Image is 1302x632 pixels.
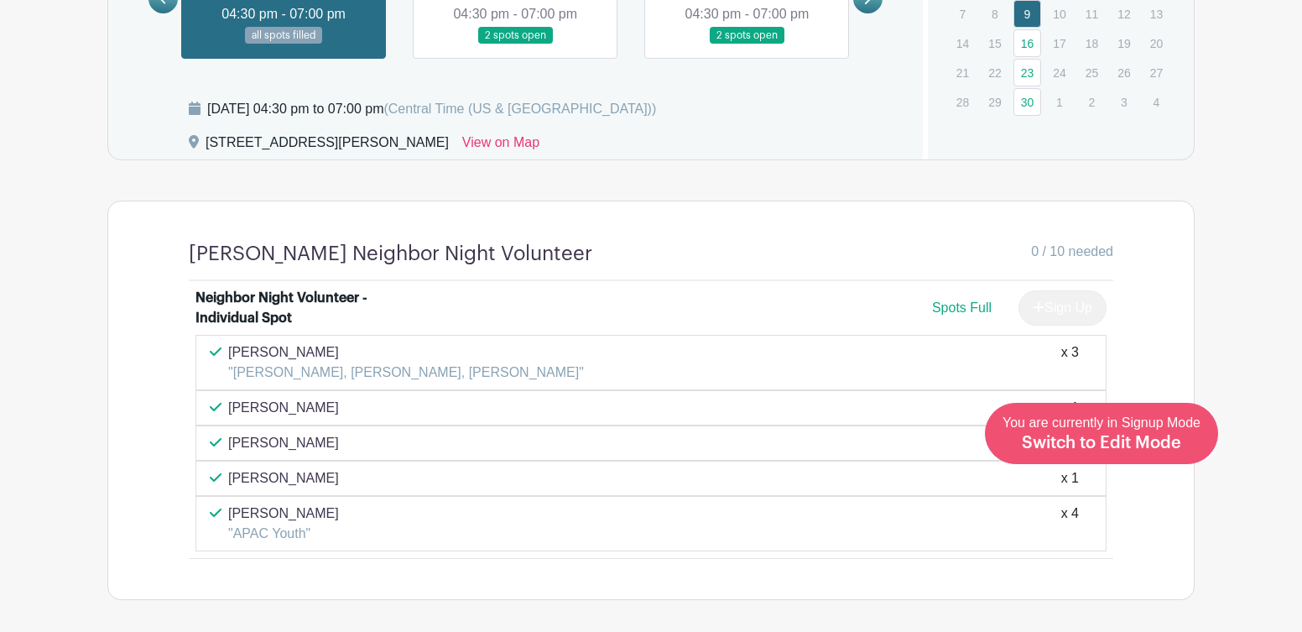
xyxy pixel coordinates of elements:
[1078,1,1106,27] p: 11
[1003,415,1200,451] span: You are currently in Signup Mode
[1022,435,1181,452] span: Switch to Edit Mode
[1045,60,1073,86] p: 24
[949,1,976,27] p: 7
[228,363,584,383] p: "[PERSON_NAME], [PERSON_NAME], [PERSON_NAME]"
[1078,89,1106,115] p: 2
[383,102,656,116] span: (Central Time (US & [GEOGRAPHIC_DATA]))
[1045,1,1073,27] p: 10
[1061,468,1079,488] div: x 1
[1078,30,1106,56] p: 18
[1143,30,1170,56] p: 20
[206,133,449,159] div: [STREET_ADDRESS][PERSON_NAME]
[1045,30,1073,56] p: 17
[462,133,539,159] a: View on Map
[1061,398,1079,418] div: x 1
[1110,1,1138,27] p: 12
[1013,29,1041,57] a: 16
[1110,60,1138,86] p: 26
[228,433,339,453] p: [PERSON_NAME]
[1045,89,1073,115] p: 1
[1110,89,1138,115] p: 3
[189,242,592,266] h4: [PERSON_NAME] Neighbor Night Volunteer
[228,504,339,524] p: [PERSON_NAME]
[228,468,339,488] p: [PERSON_NAME]
[981,89,1008,115] p: 29
[1013,88,1041,116] a: 30
[1143,89,1170,115] p: 4
[228,398,339,418] p: [PERSON_NAME]
[1110,30,1138,56] p: 19
[1143,1,1170,27] p: 13
[949,89,976,115] p: 28
[1013,59,1041,86] a: 23
[1143,60,1170,86] p: 27
[949,30,976,56] p: 14
[1061,504,1079,544] div: x 4
[981,30,1008,56] p: 15
[207,99,656,119] div: [DATE] 04:30 pm to 07:00 pm
[1031,242,1113,262] span: 0 / 10 needed
[1078,60,1106,86] p: 25
[932,300,992,315] span: Spots Full
[985,403,1218,464] a: You are currently in Signup Mode Switch to Edit Mode
[981,1,1008,27] p: 8
[228,342,584,363] p: [PERSON_NAME]
[228,524,339,544] p: "APAC Youth"
[981,60,1008,86] p: 22
[1061,342,1079,383] div: x 3
[195,288,404,328] div: Neighbor Night Volunteer - Individual Spot
[949,60,976,86] p: 21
